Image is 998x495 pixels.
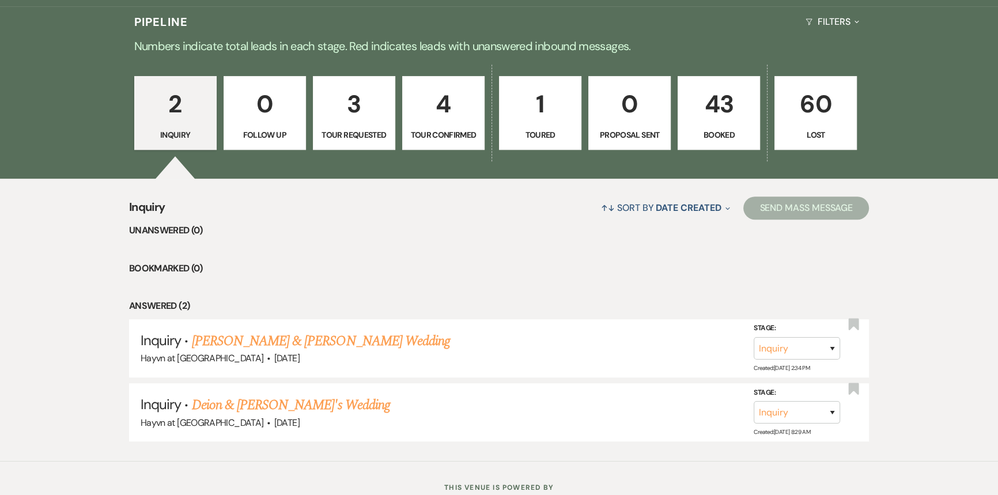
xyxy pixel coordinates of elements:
span: [DATE] [274,352,300,364]
li: Bookmarked (0) [129,261,869,276]
p: 4 [410,85,477,123]
p: 1 [506,85,574,123]
a: [PERSON_NAME] & [PERSON_NAME] Wedding [192,331,450,352]
button: Sort By Date Created [596,192,735,223]
p: Proposal Sent [596,129,663,141]
span: Inquiry [141,331,181,349]
label: Stage: [754,387,840,399]
span: ↑↓ [601,202,615,214]
a: 0Follow Up [224,76,306,150]
a: 43Booked [678,76,760,150]
a: 0Proposal Sent [588,76,671,150]
a: 60Lost [774,76,857,150]
button: Send Mass Message [743,197,869,220]
span: Date Created [656,202,721,214]
p: 3 [320,85,388,123]
a: 1Toured [499,76,581,150]
a: 4Tour Confirmed [402,76,485,150]
p: Tour Confirmed [410,129,477,141]
button: Filters [801,6,864,37]
p: 60 [782,85,849,123]
a: 3Tour Requested [313,76,395,150]
p: 2 [142,85,209,123]
p: Numbers indicate total leads in each stage. Red indicates leads with unanswered inbound messages. [84,37,914,55]
li: Unanswered (0) [129,223,869,238]
p: Booked [685,129,753,141]
span: Inquiry [141,395,181,413]
p: Tour Requested [320,129,388,141]
a: Deion & [PERSON_NAME]'s Wedding [192,395,390,415]
p: 43 [685,85,753,123]
li: Answered (2) [129,298,869,313]
h3: Pipeline [134,14,188,30]
p: Inquiry [142,129,209,141]
span: [DATE] [274,417,300,429]
p: Lost [782,129,849,141]
p: 0 [596,85,663,123]
span: Hayvn at [GEOGRAPHIC_DATA] [141,417,263,429]
p: Toured [506,129,574,141]
span: Created: [DATE] 8:29 AM [754,428,810,436]
p: Follow Up [231,129,298,141]
span: Inquiry [129,198,165,223]
label: Stage: [754,322,840,335]
p: 0 [231,85,298,123]
span: Hayvn at [GEOGRAPHIC_DATA] [141,352,263,364]
a: 2Inquiry [134,76,217,150]
span: Created: [DATE] 2:34 PM [754,364,810,372]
